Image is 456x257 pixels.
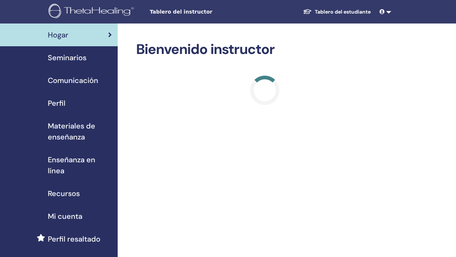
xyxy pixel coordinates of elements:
[48,52,86,63] span: Seminarios
[303,8,312,15] img: graduation-cap-white.svg
[48,188,80,199] span: Recursos
[48,154,112,176] span: Enseñanza en línea
[49,4,136,20] img: logo.png
[297,5,377,19] a: Tablero del estudiante
[48,120,112,142] span: Materiales de enseñanza
[48,98,65,109] span: Perfil
[48,211,82,222] span: Mi cuenta
[48,234,100,245] span: Perfil resaltado
[150,8,260,16] span: Tablero del instructor
[48,75,98,86] span: Comunicación
[136,41,393,58] h2: Bienvenido instructor
[48,29,68,40] span: Hogar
